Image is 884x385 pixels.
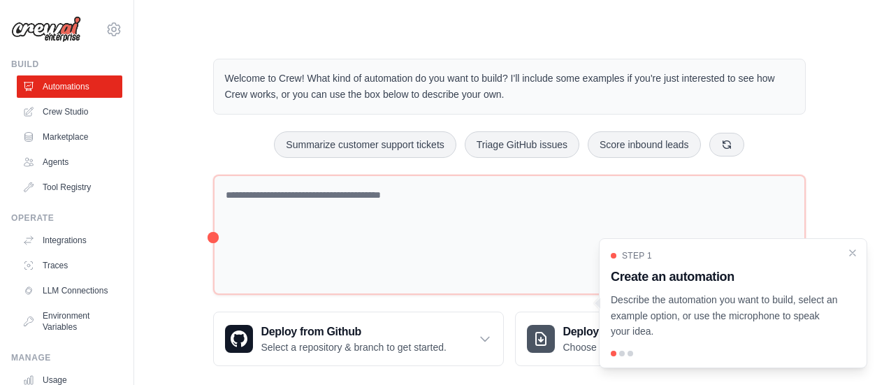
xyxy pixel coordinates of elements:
a: Traces [17,254,122,277]
button: Triage GitHub issues [465,131,579,158]
div: Operate [11,212,122,224]
a: Agents [17,151,122,173]
a: Environment Variables [17,305,122,338]
button: Close walkthrough [847,247,858,259]
a: Integrations [17,229,122,252]
p: Describe the automation you want to build, select an example option, or use the microphone to spe... [611,292,839,340]
a: LLM Connections [17,279,122,302]
a: Marketplace [17,126,122,148]
h3: Create an automation [611,267,839,286]
a: Automations [17,75,122,98]
div: Build [11,59,122,70]
span: Step 1 [622,250,652,261]
div: Manage [11,352,122,363]
a: Crew Studio [17,101,122,123]
button: Score inbound leads [588,131,701,158]
a: Tool Registry [17,176,122,198]
p: Choose a zip file to upload. [563,340,681,354]
img: Logo [11,16,81,43]
p: Select a repository & branch to get started. [261,340,447,354]
button: Summarize customer support tickets [274,131,456,158]
p: Welcome to Crew! What kind of automation do you want to build? I'll include some examples if you'... [225,71,794,103]
h3: Deploy from Github [261,324,447,340]
h3: Deploy from zip file [563,324,681,340]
